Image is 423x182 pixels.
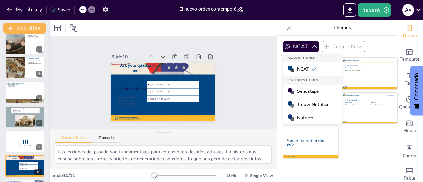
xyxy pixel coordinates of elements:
[9,155,21,159] span: Ask your question here...
[414,73,419,100] font: Comentario
[144,71,152,119] span: [GEOGRAPHIC_DATA]
[142,39,149,68] p: Lecciones del pasado
[27,57,42,61] p: La crisis del medio ambiente
[345,99,394,101] div: Slide header
[5,155,44,177] div: 10
[396,67,423,91] div: Add text boxes
[180,28,190,61] div: Slide 10
[5,32,44,54] div: 5
[27,60,42,62] p: Contaminación ambiental
[345,102,368,103] div: Subheader
[27,38,42,40] p: Condiciones de vida
[3,23,46,34] button: Add slide
[138,39,141,50] span: Presenter Title
[27,37,42,39] p: Problemas de vivienda
[7,86,42,88] p: Colaboración
[379,95,394,96] div: Slide Subject
[55,145,272,164] textarea: Las lecciones del pasado son fundamentales para entender los desafíos actuales. La historia nos e...
[52,23,63,33] div: Layout
[343,3,356,17] button: Export to PowerPoint
[223,172,239,179] div: 16 %
[400,56,420,63] span: Template
[27,63,42,64] p: Sobreexplotación de recursos
[36,71,42,77] div: 6
[403,127,416,134] span: Media
[92,136,122,143] button: Transcript
[403,152,416,160] span: Charts
[396,44,423,67] div: Add ready made slides
[7,84,42,85] p: Desarrollo sostenible
[13,108,48,110] p: La importancia de la educación
[55,136,92,143] button: Speaker Notes
[358,3,391,17] button: Present
[370,102,392,103] div: Subheader
[283,54,342,62] div: Account Themes
[27,36,42,37] p: Crecimiento demográfico
[399,103,420,111] span: Questions
[297,88,319,94] span: Sendsteps
[7,85,42,86] p: Crisis climática
[27,62,42,63] p: Deforestación
[396,115,423,139] div: Add images, graphics, shapes or video
[405,80,414,87] span: Text
[36,95,42,101] div: 7
[12,111,47,112] p: Responsabilidad social
[5,106,44,128] div: 8
[52,172,153,179] div: Slide 10 / 11
[179,4,236,14] input: Insert title
[7,82,42,84] p: Desafíos contemporáneos
[133,40,135,51] span: Date 00/00/00
[345,70,394,71] div: First level of information
[36,144,42,150] div: 9
[8,164,42,166] p: Reflexiones finales
[50,7,70,13] div: Saved
[70,24,78,32] span: Position
[5,130,44,152] div: 9
[139,39,145,68] p: Justicia social
[345,65,394,67] div: Slide header
[12,110,47,111] p: Educación crítica
[396,139,423,163] div: Add charts and graphs
[294,20,390,36] p: Themes
[5,81,44,103] div: 7
[297,101,330,108] span: Trouw Nutrition
[402,32,417,39] span: Theme
[297,115,313,121] span: Nutreco
[297,66,317,72] span: NCAT
[345,67,394,68] div: Subheader
[345,104,367,106] div: First level of information
[286,139,335,147] div: Master transition slide style
[22,139,28,145] span: 10
[410,66,423,116] button: Comentarios - Mostrar encuesta
[402,3,414,17] button: a v
[20,165,38,166] span: [GEOGRAPHIC_DATA]
[27,33,42,37] p: Modernización y urbanización
[135,40,139,59] span: Presenter to Lorem Ipsum
[159,70,166,118] span: [GEOGRAPHIC_DATA]
[343,87,347,90] div: [DOMAIN_NAME]
[379,60,394,62] div: Slide Subject
[8,168,19,170] p: Justicia social
[12,112,47,113] p: Innovación
[396,20,423,44] div: Change the overall theme
[19,145,32,147] span: Countdown - title
[170,37,181,71] span: Ask your question here...
[20,163,38,164] span: [GEOGRAPHIC_DATA]
[36,46,42,52] div: 5
[283,41,319,52] button: NCAT
[8,171,15,171] span: Presenter to Lorem Ipsum
[8,170,12,170] span: Presenter Title
[250,173,273,178] span: Single View
[370,104,390,106] div: First level of information
[5,57,44,79] div: 6
[152,70,159,119] span: [GEOGRAPHIC_DATA]
[20,168,38,169] span: [GEOGRAPHIC_DATA]
[8,172,12,172] span: Date 00/00/00
[5,4,45,15] button: My Library
[34,169,42,175] div: 10
[322,41,366,52] button: Create New
[402,4,414,16] div: a v
[8,167,19,169] p: Lecciones del pasado
[283,76,342,85] div: Sendsteps Themes
[36,120,42,126] div: 8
